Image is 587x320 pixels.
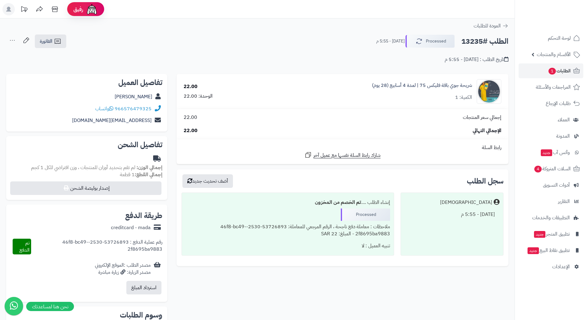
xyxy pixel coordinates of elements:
span: الأقسام والمنتجات [537,50,571,59]
span: التقارير [558,197,570,206]
span: لوحة التحكم [548,34,571,43]
span: العودة للطلبات [474,22,501,30]
div: تنبيه العميل : لا [185,240,390,252]
a: شارك رابط السلة نفسها مع عميل آخر [304,151,381,159]
span: المدونة [556,132,570,140]
span: طلبات الإرجاع [546,99,571,108]
span: 22.00 [184,114,197,121]
h2: تفاصيل الشحن [11,141,162,148]
strong: إجمالي القطع: [135,171,162,178]
div: تاريخ الطلب : [DATE] - 5:55 م [445,56,508,63]
a: الإعدادات [519,259,583,274]
div: إنشاء الطلب .... [185,196,390,209]
button: استرداد المبلغ [126,281,161,294]
a: [PERSON_NAME] [115,93,152,100]
a: العملاء [519,112,583,127]
img: 1751337860-503576965_1107209781436177_3925990163636010626_n-90x90.jpg [477,79,501,104]
span: جديد [541,149,552,156]
span: تطبيق المتجر [533,230,570,238]
span: الفاتورة [40,38,52,45]
span: جديد [534,231,545,238]
div: رابط السلة [179,144,506,151]
b: تم الخصم من المخزون [315,199,361,206]
span: المراجعات والأسئلة [536,83,571,91]
strong: إجمالي الوزن: [137,164,162,171]
span: السلات المتروكة [534,164,571,173]
span: الإجمالي النهائي [473,127,501,134]
span: إجمالي سعر المنتجات [463,114,501,121]
span: وآتس آب [540,148,570,157]
button: إصدار بوليصة الشحن [10,181,161,195]
span: جديد [528,247,539,254]
small: [DATE] - 5:55 م [376,38,405,44]
h3: سجل الطلب [467,177,503,185]
div: Processed [341,209,390,221]
a: السلات المتروكة4 [519,161,583,176]
div: creditcard - mada [111,224,151,231]
span: أدوات التسويق [543,181,570,189]
span: 22.00 [184,127,198,134]
span: تطبيق نقاط البيع [527,246,570,255]
a: العودة للطلبات [474,22,508,30]
div: الكمية: 1 [455,94,472,101]
a: المدونة [519,129,583,144]
a: 966576479325 [115,105,152,112]
span: الإعدادات [552,262,570,271]
span: لم تقم بتحديد أوزان للمنتجات ، وزن افتراضي للكل 1 كجم [31,164,135,171]
span: 4 [534,166,542,172]
div: ملاحظات : معاملة دفع ناجحة ، الرقم المرجعي للمعاملة: 53726893-2530-46f8-bc49-2f8695ba9883 - المبل... [185,221,390,240]
a: لوحة التحكم [519,31,583,46]
a: أدوات التسويق [519,178,583,192]
a: [EMAIL_ADDRESS][DOMAIN_NAME] [72,117,152,124]
img: ai-face.png [86,3,98,15]
div: [DEMOGRAPHIC_DATA] [440,199,492,206]
button: أضف تحديث جديد [182,174,233,188]
span: شارك رابط السلة نفسها مع عميل آخر [313,152,381,159]
a: وآتس آبجديد [519,145,583,160]
span: التطبيقات والخدمات [532,213,570,222]
div: مصدر الزيارة: زيارة مباشرة [95,269,151,276]
div: [DATE] - 5:55 م [405,209,499,221]
a: تطبيق نقاط البيعجديد [519,243,583,258]
a: الطلبات1 [519,63,583,78]
span: تم الدفع [19,239,30,254]
div: رقم عملية الدفع : 53726893-2530-46f8-bc49-2f8695ba9883 [31,239,163,255]
a: شريحة جوي باقة فليكس 75 | لمدة 4 أسابيع (28 يوم) [372,82,472,89]
a: تطبيق المتجرجديد [519,227,583,241]
a: طلبات الإرجاع [519,96,583,111]
div: 22.00 [184,83,198,90]
span: 1 [548,68,556,75]
a: التقارير [519,194,583,209]
h2: وسوم الطلبات [11,311,162,319]
a: المراجعات والأسئلة [519,80,583,95]
small: 1 قطعة [120,171,162,178]
h2: الطلب #13235 [461,35,508,48]
h2: طريقة الدفع [125,212,162,219]
a: الفاتورة [35,34,66,48]
div: الوحدة: 22.00 [184,93,213,100]
span: العملاء [558,115,570,124]
a: تحديثات المنصة [16,3,32,17]
button: Processed [406,35,455,48]
span: رفيق [73,6,83,13]
a: واتساب [95,105,113,112]
h2: تفاصيل العميل [11,79,162,86]
div: مصدر الطلب :الموقع الإلكتروني [95,262,151,276]
a: التطبيقات والخدمات [519,210,583,225]
span: الطلبات [548,67,571,75]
